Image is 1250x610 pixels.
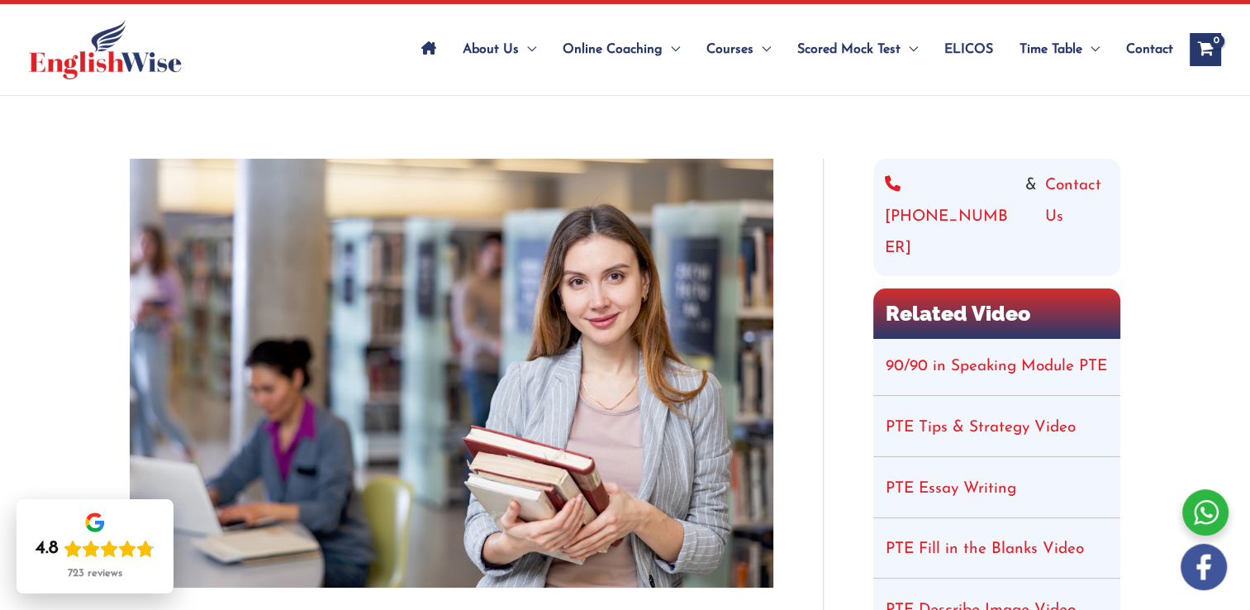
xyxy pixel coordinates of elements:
a: CoursesMenu Toggle [693,21,784,79]
span: Menu Toggle [901,21,918,79]
nav: Site Navigation: Main Menu [408,21,1173,79]
div: 723 reviews [68,567,122,580]
span: Online Coaching [563,21,663,79]
span: Contact [1126,21,1173,79]
a: View Shopping Cart, empty [1190,33,1221,66]
div: Rating: 4.8 out of 5 [36,537,154,560]
a: 90/90 in Speaking Module PTE [886,359,1107,374]
a: PTE Essay Writing [886,481,1016,497]
a: Scored Mock TestMenu Toggle [784,21,931,79]
img: cropped-ew-logo [29,20,182,79]
a: PTE Tips & Strategy Video [886,420,1076,436]
span: ELICOS [944,21,993,79]
span: Menu Toggle [1082,21,1100,79]
span: Menu Toggle [519,21,536,79]
a: ELICOS [931,21,1006,79]
a: Time TableMenu Toggle [1006,21,1113,79]
h2: Related Video [873,288,1120,339]
a: Contact Us [1045,170,1109,264]
a: [PHONE_NUMBER] [885,170,1017,264]
a: Contact [1113,21,1173,79]
div: & [885,170,1109,264]
span: About Us [463,21,519,79]
span: Scored Mock Test [797,21,901,79]
span: Courses [706,21,753,79]
span: Menu Toggle [663,21,680,79]
span: Menu Toggle [753,21,771,79]
a: Online CoachingMenu Toggle [549,21,693,79]
a: About UsMenu Toggle [449,21,549,79]
a: PTE Fill in the Blanks Video [886,541,1084,557]
div: 4.8 [36,537,59,560]
img: white-facebook.png [1181,544,1227,590]
span: Time Table [1019,21,1082,79]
